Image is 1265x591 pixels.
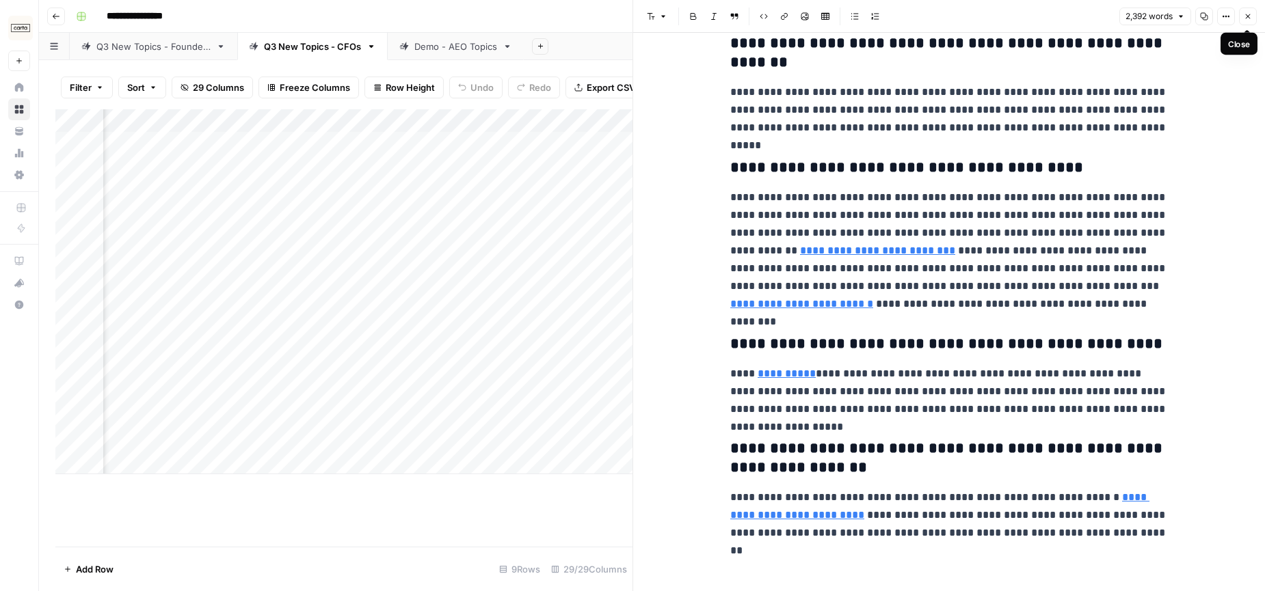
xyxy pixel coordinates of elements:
[8,294,30,316] button: Help + Support
[96,40,211,53] div: Q3 New Topics - Founders
[8,120,30,142] a: Your Data
[508,77,560,98] button: Redo
[8,11,30,45] button: Workspace: Carta
[193,81,244,94] span: 29 Columns
[386,81,435,94] span: Row Height
[470,81,494,94] span: Undo
[127,81,145,94] span: Sort
[364,77,444,98] button: Row Height
[1228,38,1250,50] div: Close
[61,77,113,98] button: Filter
[546,558,632,580] div: 29/29 Columns
[8,16,33,40] img: Carta Logo
[237,33,388,60] a: Q3 New Topics - CFOs
[8,272,30,294] button: What's new?
[258,77,359,98] button: Freeze Columns
[388,33,524,60] a: Demo - AEO Topics
[70,81,92,94] span: Filter
[172,77,253,98] button: 29 Columns
[449,77,503,98] button: Undo
[9,273,29,293] div: What's new?
[529,81,551,94] span: Redo
[55,558,122,580] button: Add Row
[76,562,114,576] span: Add Row
[118,77,166,98] button: Sort
[414,40,497,53] div: Demo - AEO Topics
[1119,8,1191,25] button: 2,392 words
[8,77,30,98] a: Home
[565,77,644,98] button: Export CSV
[8,142,30,164] a: Usage
[8,250,30,272] a: AirOps Academy
[494,558,546,580] div: 9 Rows
[280,81,350,94] span: Freeze Columns
[8,164,30,186] a: Settings
[264,40,361,53] div: Q3 New Topics - CFOs
[70,33,237,60] a: Q3 New Topics - Founders
[587,81,635,94] span: Export CSV
[8,98,30,120] a: Browse
[1126,10,1173,23] span: 2,392 words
